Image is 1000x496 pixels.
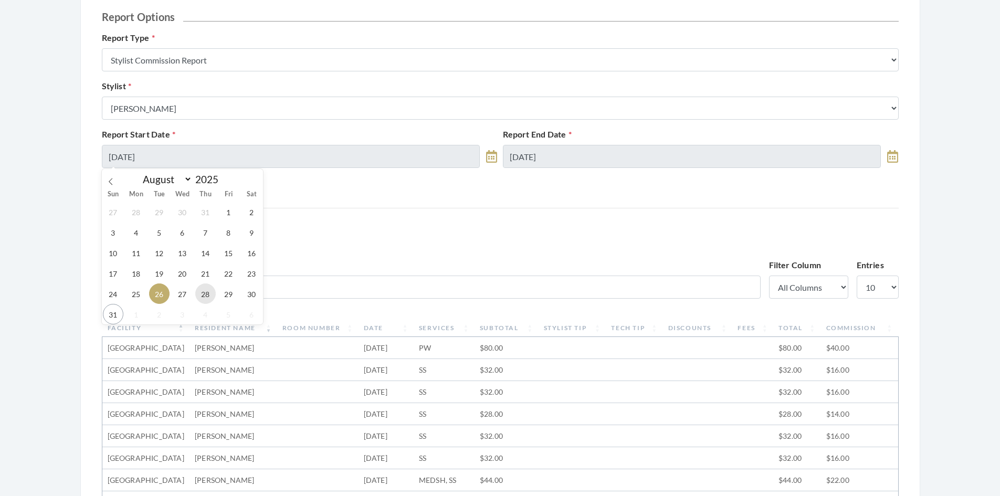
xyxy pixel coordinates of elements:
span: August 8, 2025 [218,222,239,242]
td: [DATE] [359,403,414,425]
th: Total: activate to sort column ascending [773,319,821,337]
td: $80.00 [773,337,821,359]
span: Fri [217,191,240,198]
span: September 6, 2025 [241,304,262,324]
td: [DATE] [359,359,414,381]
th: Discounts: activate to sort column ascending [663,319,733,337]
span: August 16, 2025 [241,242,262,263]
span: July 31, 2025 [195,202,216,222]
span: Sat [240,191,263,198]
a: toggle [887,145,898,168]
h3: Stylist Commission Report [102,221,899,246]
span: Mon [124,191,148,198]
td: $16.00 [821,359,898,381]
th: Stylist Tip: activate to sort column ascending [539,319,606,337]
td: $16.00 [821,447,898,469]
td: [PERSON_NAME] [190,425,277,447]
span: Stylist: [PERSON_NAME] [102,236,899,246]
td: SS [414,403,475,425]
th: Room Number: activate to sort column ascending [277,319,359,337]
td: $32.00 [475,381,539,403]
span: August 19, 2025 [149,263,170,283]
td: $32.00 [475,425,539,447]
td: [PERSON_NAME] [190,447,277,469]
label: Report End Date [503,128,572,141]
input: Select Date [102,145,480,168]
td: $32.00 [773,381,821,403]
span: August 3, 2025 [103,222,123,242]
span: August 11, 2025 [126,242,146,263]
td: [DATE] [359,337,414,359]
th: Subtotal: activate to sort column ascending [475,319,539,337]
span: August 22, 2025 [218,263,239,283]
span: Thu [194,191,217,198]
input: Select Date [503,145,881,168]
td: $32.00 [475,359,539,381]
input: Year [192,173,227,185]
td: $32.00 [773,447,821,469]
span: August 14, 2025 [195,242,216,263]
span: August 15, 2025 [218,242,239,263]
span: August 6, 2025 [172,222,193,242]
span: August 26, 2025 [149,283,170,304]
h2: Report Options [102,10,899,23]
span: August 27, 2025 [172,283,193,304]
a: toggle [486,145,497,168]
td: [GEOGRAPHIC_DATA] [102,403,190,425]
span: August 24, 2025 [103,283,123,304]
td: $28.00 [773,403,821,425]
span: September 3, 2025 [172,304,193,324]
span: August 18, 2025 [126,263,146,283]
span: Sun [102,191,125,198]
span: August 25, 2025 [126,283,146,304]
input: Filter... [102,276,761,299]
span: August 2, 2025 [241,202,262,222]
span: August 1, 2025 [218,202,239,222]
td: [PERSON_NAME] [190,469,277,491]
th: Facility: activate to sort column descending [102,319,190,337]
span: August 28, 2025 [195,283,216,304]
td: $44.00 [773,469,821,491]
td: [GEOGRAPHIC_DATA] [102,337,190,359]
th: Commission: activate to sort column ascending [821,319,898,337]
span: August 12, 2025 [149,242,170,263]
td: [PERSON_NAME] [190,337,277,359]
span: July 28, 2025 [126,202,146,222]
span: July 27, 2025 [103,202,123,222]
label: Report Start Date [102,128,176,141]
span: August 21, 2025 [195,263,216,283]
label: Report Type [102,31,155,44]
span: August 20, 2025 [172,263,193,283]
span: August 23, 2025 [241,263,262,283]
th: Services: activate to sort column ascending [414,319,475,337]
span: July 30, 2025 [172,202,193,222]
td: SS [414,447,475,469]
td: SS [414,359,475,381]
th: Resident Name: activate to sort column ascending [190,319,277,337]
label: Entries [857,259,884,271]
td: $32.00 [475,447,539,469]
td: $14.00 [821,403,898,425]
td: PW [414,337,475,359]
span: August 30, 2025 [241,283,262,304]
span: August 7, 2025 [195,222,216,242]
td: $32.00 [773,425,821,447]
span: September 1, 2025 [126,304,146,324]
td: [PERSON_NAME] [190,381,277,403]
td: $16.00 [821,425,898,447]
span: August 5, 2025 [149,222,170,242]
td: $28.00 [475,403,539,425]
span: August 9, 2025 [241,222,262,242]
td: [GEOGRAPHIC_DATA] [102,381,190,403]
span: August 31, 2025 [103,304,123,324]
td: [GEOGRAPHIC_DATA] [102,469,190,491]
span: August 10, 2025 [103,242,123,263]
td: [DATE] [359,425,414,447]
td: [PERSON_NAME] [190,403,277,425]
td: $16.00 [821,381,898,403]
td: MEDSH, SS [414,469,475,491]
td: [GEOGRAPHIC_DATA] [102,359,190,381]
span: August 13, 2025 [172,242,193,263]
td: [GEOGRAPHIC_DATA] [102,447,190,469]
th: Tech Tip: activate to sort column ascending [606,319,662,337]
